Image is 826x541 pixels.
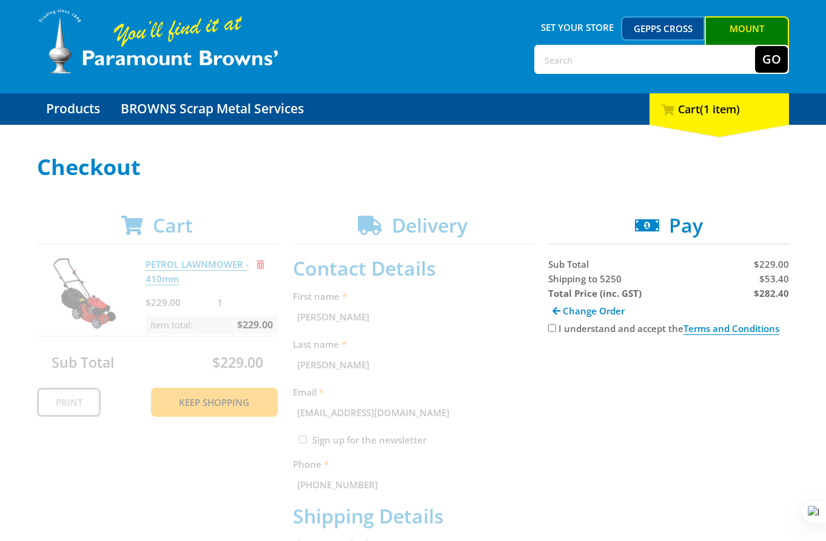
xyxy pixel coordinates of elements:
[548,287,642,299] strong: Total Price (inc. GST)
[621,16,705,41] a: Gepps Cross
[700,102,740,116] span: (1 item)
[37,155,789,179] h1: Checkout
[559,322,779,335] label: I understand and accept the
[754,287,789,299] strong: $282.40
[669,212,703,238] span: Pay
[548,300,629,321] a: Change Order
[112,93,313,125] a: Go to the BROWNS Scrap Metal Services page
[548,273,622,285] span: Shipping to 5250
[37,8,280,75] img: Paramount Browns'
[548,258,589,270] span: Sub Total
[754,258,789,270] span: $229.00
[683,322,779,335] a: Terms and Conditions
[534,16,621,38] span: Set your store
[759,273,789,285] span: $53.40
[755,46,788,73] button: Go
[650,93,789,125] div: Cart
[705,16,789,62] a: Mount [PERSON_NAME]
[536,46,755,73] input: Search
[563,305,625,317] span: Change Order
[37,93,109,125] a: Go to the Products page
[548,324,556,332] input: Please accept the terms and conditions.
